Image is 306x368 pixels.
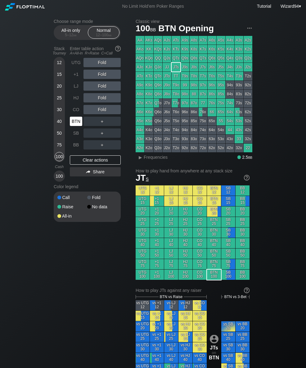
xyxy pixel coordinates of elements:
[157,24,215,34] span: BTN Opening
[199,108,207,116] div: 76o
[235,81,243,89] div: 93s
[181,63,189,71] div: J9s
[207,259,221,269] div: BTN 75
[164,185,178,196] div: LJ 12
[136,36,144,45] div: AA
[136,185,150,196] div: UTG 12
[244,126,252,134] div: 42s
[83,105,121,114] div: Fold
[190,63,198,71] div: J8s
[136,206,150,217] div: UTG 20
[190,99,198,107] div: 87o
[136,227,150,238] div: UTG 30
[190,45,198,54] div: K8s
[243,287,250,294] img: help.32db89a4.svg
[145,117,153,125] div: K5o
[208,144,216,152] div: 62o
[207,185,221,196] div: BTN 12
[136,108,144,116] div: A6o
[150,217,164,227] div: +1 25
[190,135,198,143] div: 83o
[244,63,252,71] div: J2s
[5,3,45,11] img: Floptimal logo
[145,126,153,134] div: K4o
[57,214,87,218] div: All-in
[150,249,164,259] div: +1 50
[172,90,180,98] div: T8o
[178,227,192,238] div: HJ 30
[281,4,299,9] span: Wizard94
[181,90,189,98] div: 98o
[70,81,82,91] div: LJ
[51,44,67,58] div: Stack
[208,72,216,80] div: T6s
[135,24,157,34] span: 100
[136,45,144,54] div: AKo
[199,99,207,107] div: 77
[172,63,180,71] div: JTs
[87,205,117,209] div: No data
[207,206,221,217] div: BTN 20
[154,99,162,107] div: Q7o
[150,238,164,248] div: +1 40
[163,117,171,125] div: J5o
[83,58,121,67] div: Fold
[164,196,178,206] div: LJ 15
[136,135,144,143] div: A3o
[235,108,243,116] div: 63s
[235,117,243,125] div: 53s
[248,155,252,160] span: bb
[236,185,250,196] div: BB 12
[236,196,250,206] div: BB 15
[235,63,243,71] div: J3s
[154,63,162,71] div: QJo
[221,196,235,206] div: SB 15
[244,90,252,98] div: 82s
[145,54,153,63] div: KQo
[181,144,189,152] div: 92o
[235,72,243,80] div: T3s
[193,238,207,248] div: CO 40
[207,238,221,248] div: BTN 40
[208,135,216,143] div: 63o
[136,173,149,183] span: JT
[208,81,216,89] div: 96s
[55,81,64,91] div: 20
[154,45,162,54] div: KQs
[190,117,198,125] div: 85o
[145,135,153,143] div: K3o
[235,144,243,152] div: 32o
[190,90,198,98] div: 88
[83,117,121,126] div: ＋
[178,217,192,227] div: HJ 25
[199,144,207,152] div: 72o
[221,238,235,248] div: SB 40
[221,217,235,227] div: SB 25
[55,152,64,161] div: 100
[235,135,243,143] div: 33
[172,144,180,152] div: T2o
[144,155,168,160] span: Frequencies
[164,238,178,248] div: LJ 40
[70,44,121,58] div: Enter table action
[163,99,171,107] div: J7o
[193,196,207,206] div: CO 15
[217,117,225,125] div: 55
[136,117,144,125] div: A5o
[178,259,192,269] div: HJ 75
[235,90,243,98] div: 83s
[73,33,77,37] span: bb
[244,108,252,116] div: 62s
[199,81,207,89] div: 97s
[217,108,225,116] div: 65s
[136,196,150,206] div: UTG 15
[163,108,171,116] div: J6o
[164,227,178,238] div: LJ 30
[136,217,150,227] div: UTG 25
[208,126,216,134] div: 64o
[217,144,225,152] div: 52o
[55,128,64,138] div: 50
[235,126,243,134] div: 43s
[154,72,162,80] div: QTo
[56,27,85,38] div: All-in only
